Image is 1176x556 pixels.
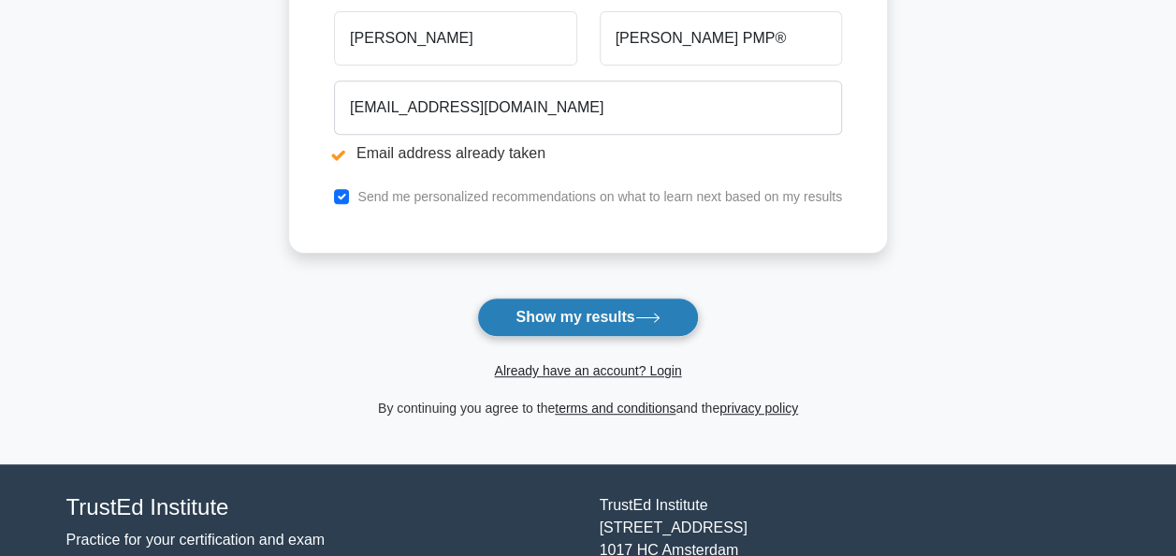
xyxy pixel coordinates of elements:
label: Send me personalized recommendations on what to learn next based on my results [357,189,842,204]
h4: TrustEd Institute [66,494,577,521]
input: Email [334,80,842,135]
a: privacy policy [719,401,798,416]
button: Show my results [477,298,698,337]
li: Email address already taken [334,142,842,165]
a: terms and conditions [555,401,675,416]
div: By continuing you agree to the and the [278,397,898,419]
a: Practice for your certification and exam [66,532,326,548]
a: Already have an account? Login [494,363,681,378]
input: First name [334,11,576,66]
input: Last name [600,11,842,66]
